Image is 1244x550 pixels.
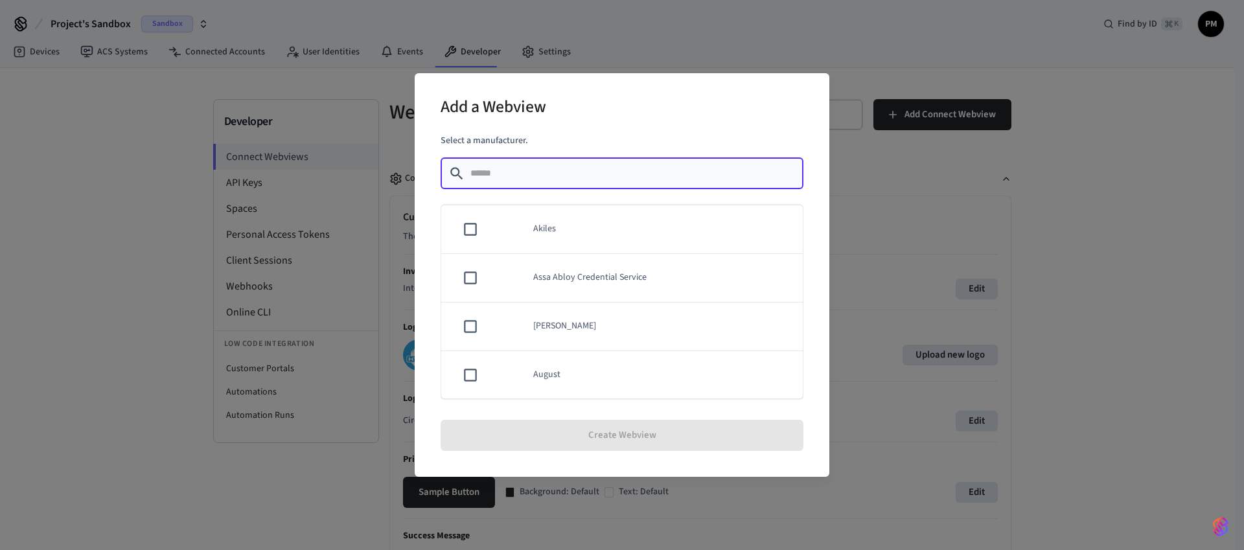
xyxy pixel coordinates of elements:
td: August [518,351,803,400]
h2: Add a Webview [441,89,546,128]
td: Akiles [518,205,803,254]
img: SeamLogoGradient.69752ec5.svg [1213,516,1228,537]
td: Assa Abloy Credential Service [518,254,803,303]
p: Select a manufacturer. [441,134,803,148]
td: [PERSON_NAME] [518,303,803,351]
